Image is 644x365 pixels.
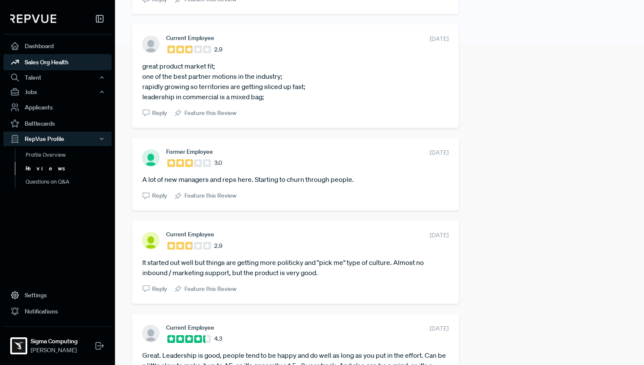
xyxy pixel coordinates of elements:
a: Profile Overview [15,148,123,162]
a: Sigma ComputingSigma Computing[PERSON_NAME] [3,326,112,358]
span: Feature this Review [184,191,236,200]
span: [DATE] [430,324,448,333]
span: 3.0 [214,158,222,167]
article: It started out well but things are getting more politicky and "pick me" type of culture. Almost n... [142,257,448,278]
span: 4.3 [214,334,222,343]
img: Sigma Computing [12,339,26,353]
span: Current Employee [166,324,214,331]
span: [DATE] [430,34,448,43]
span: 2.9 [214,241,222,250]
span: Reply [152,285,167,293]
img: RepVue [10,14,56,23]
a: Sales Org Health [3,54,112,70]
article: great product market fit; one of the best partner motions in the industry; rapidly growing so ter... [142,61,448,102]
span: Reply [152,191,167,200]
span: [PERSON_NAME] [31,346,78,355]
strong: Sigma Computing [31,337,78,346]
span: Feature this Review [184,109,236,118]
span: Current Employee [166,34,214,41]
article: A lot of new managers and reps here. Starting to churn through people. [142,174,448,184]
button: Jobs [3,85,112,99]
span: 2.9 [214,45,222,54]
button: Talent [3,70,112,85]
a: Applicants [3,99,112,115]
button: RepVue Profile [3,132,112,146]
a: Reviews [15,162,123,175]
a: Dashboard [3,38,112,54]
span: Former Employee [166,148,213,155]
span: Feature this Review [184,285,236,293]
a: Settings [3,287,112,303]
span: [DATE] [430,148,448,157]
span: Current Employee [166,231,214,238]
span: Reply [152,109,167,118]
a: Questions on Q&A [15,175,123,189]
a: Battlecards [3,115,112,132]
a: Notifications [3,303,112,319]
span: [DATE] [430,231,448,240]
